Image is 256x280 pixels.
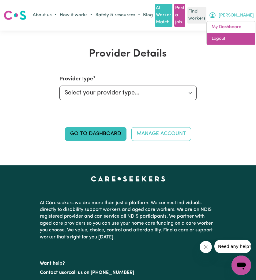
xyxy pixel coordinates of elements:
[142,11,154,20] a: Blog
[4,10,26,21] img: Careseekers logo
[155,4,172,27] a: AI Worker Match
[91,176,165,181] a: Careseekers home page
[40,258,216,267] p: Want help?
[4,4,37,9] span: Need any help?
[207,21,255,33] a: My Dashboard
[174,4,185,27] a: Post a job
[207,33,255,45] a: Logout
[25,48,231,60] h1: Provider Details
[59,75,93,83] label: Provider type
[232,256,251,275] iframe: Button to launch messaging window
[65,127,126,141] a: Go to Dashboard
[214,240,251,253] iframe: Message from company
[58,10,94,20] button: How it works
[131,127,191,141] a: Manage Account
[4,8,26,22] a: Careseekers logo
[206,21,255,45] div: My Account
[207,10,255,20] button: My Account
[200,241,212,253] iframe: Close message
[40,270,64,275] a: Contact us
[40,197,216,243] p: At Careseekers we are more than just a platform. We connect individuals directly to disability su...
[40,267,216,278] p: or
[94,10,142,20] button: Safety & resources
[219,12,254,19] span: [PERSON_NAME]
[187,7,206,24] a: Find workers
[31,10,58,20] button: About us
[69,270,134,275] a: call us on [PHONE_NUMBER]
